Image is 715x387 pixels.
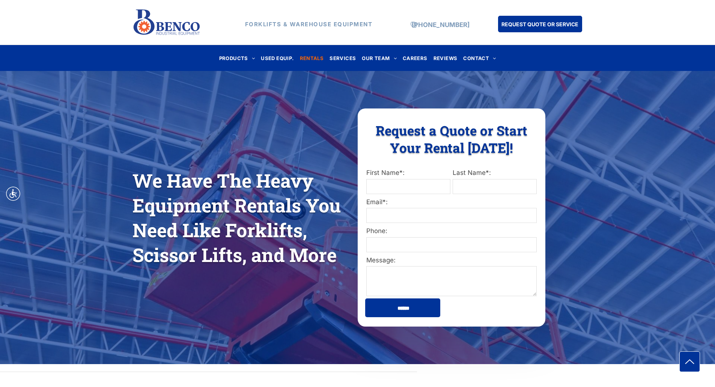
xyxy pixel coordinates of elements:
[297,53,327,63] a: RENTALS
[366,197,537,207] label: Email*:
[366,226,537,236] label: Phone:
[498,16,582,32] a: REQUEST QUOTE OR SERVICE
[400,53,431,63] a: CAREERS
[366,256,537,265] label: Message:
[376,122,527,156] span: Request a Quote or Start Your Rental [DATE]!
[412,21,470,29] a: [PHONE_NUMBER]
[216,53,258,63] a: PRODUCTS
[359,53,400,63] a: OUR TEAM
[132,168,341,267] span: We Have The Heavy Equipment Rentals You Need Like Forklifts, Scissor Lifts, and More
[431,53,461,63] a: REVIEWS
[453,168,537,178] label: Last Name*:
[258,53,297,63] a: USED EQUIP.
[501,17,578,31] span: REQUEST QUOTE OR SERVICE
[460,53,499,63] a: CONTACT
[366,168,450,178] label: First Name*:
[245,21,373,28] strong: FORKLIFTS & WAREHOUSE EQUIPMENT
[327,53,359,63] a: SERVICES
